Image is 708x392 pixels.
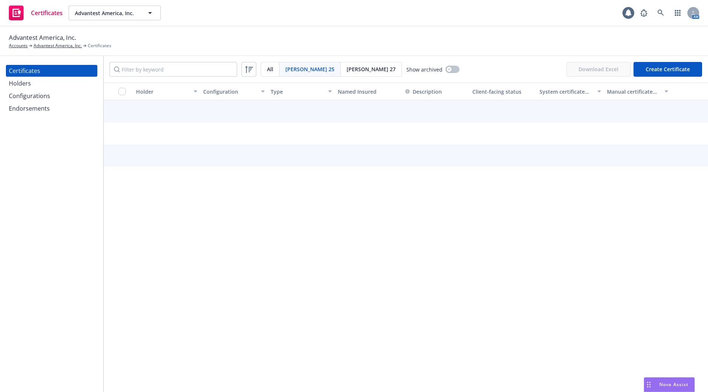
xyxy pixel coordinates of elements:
[271,88,324,96] div: Type
[203,88,256,96] div: Configuration
[653,6,668,20] a: Search
[268,83,335,100] button: Type
[9,103,50,114] div: Endorsements
[69,6,161,20] button: Advantest America, Inc.
[9,90,50,102] div: Configurations
[6,103,97,114] a: Endorsements
[9,65,40,77] div: Certificates
[9,77,31,89] div: Holders
[88,42,111,49] span: Certificates
[6,3,66,23] a: Certificates
[6,77,97,89] a: Holders
[636,6,651,20] a: Report a Bug
[607,88,660,96] div: Manual certificate last generated
[659,381,688,388] span: Nova Assist
[604,83,671,100] button: Manual certificate last generated
[9,33,76,42] span: Advantest America, Inc.
[644,377,695,392] button: Nova Assist
[644,378,653,392] div: Drag to move
[335,83,402,100] button: Named Insured
[670,6,685,20] a: Switch app
[133,83,200,100] button: Holder
[200,83,267,100] button: Configuration
[472,88,534,96] div: Client-facing status
[285,65,334,73] span: [PERSON_NAME] 25
[405,88,442,96] button: Description
[406,66,442,73] span: Show archived
[634,62,702,77] button: Create Certificate
[136,88,189,96] div: Holder
[267,65,273,73] span: All
[6,90,97,102] a: Configurations
[347,65,396,73] span: [PERSON_NAME] 27
[110,62,237,77] input: Filter by keyword
[539,88,593,96] div: System certificate last generated
[469,83,537,100] button: Client-facing status
[537,83,604,100] button: System certificate last generated
[118,88,126,95] input: Select all
[338,88,399,96] div: Named Insured
[9,42,28,49] a: Accounts
[31,10,63,16] span: Certificates
[75,9,139,17] span: Advantest America, Inc.
[6,65,97,77] a: Certificates
[34,42,82,49] a: Advantest America, Inc.
[566,62,631,77] span: Download Excel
